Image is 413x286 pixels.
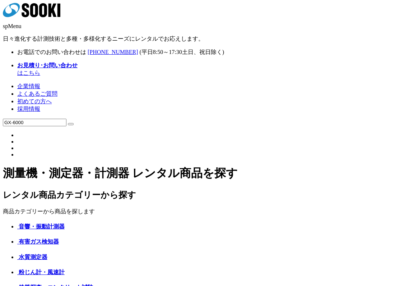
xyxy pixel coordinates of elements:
a: 水質測定器 [17,254,47,260]
a: 粉じん計・風速計 [17,269,65,275]
a: 有害ガス検知器 [17,239,59,245]
span: 8:50 [153,49,163,55]
span: 音響・振動計測器 [19,223,65,230]
input: 商品名、型式、NETIS番号を入力してください [3,119,66,126]
span: 粉じん計・風速計 [19,269,65,275]
span: spMenu [3,23,22,29]
p: 日々進化する計測技術と多種・多様化するニーズにレンタルでお応えします。 [3,35,410,43]
span: (平日 ～ 土日、祝日除く) [139,49,224,55]
a: 音響・振動計測器 [17,223,65,230]
span: 水質測定器 [19,254,47,260]
span: はこちら [17,62,78,76]
p: 商品カテゴリーから商品を探します [3,208,410,215]
a: 企業情報 [17,83,40,89]
h2: レンタル商品カテゴリーから探す [3,189,410,201]
a: [PHONE_NUMBER] [88,49,138,55]
a: お見積り･お問い合わせはこちら [17,62,78,76]
a: よくあるご質問 [17,91,57,97]
a: 採用情報 [17,106,40,112]
h1: 測量機・測定器・計測器 レンタル商品を探す [3,165,410,181]
span: 17:30 [169,49,182,55]
strong: お見積り･お問い合わせ [17,62,78,68]
a: 初めての方へ [17,98,52,104]
span: 有害ガス検知器 [19,239,59,245]
span: お電話でのお問い合わせは [17,49,86,55]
